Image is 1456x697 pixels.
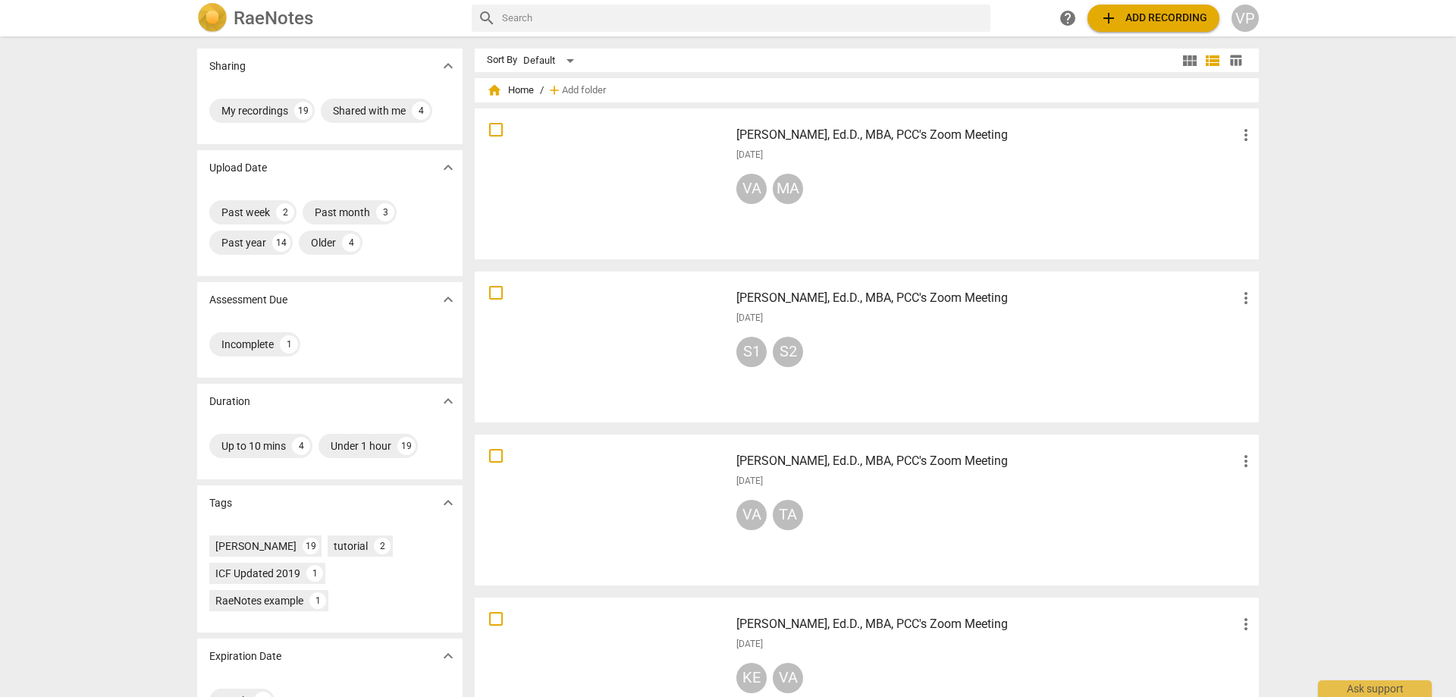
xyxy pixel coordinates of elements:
[221,337,274,352] div: Incomplete
[437,491,460,514] button: Show more
[562,85,606,96] span: Add folder
[280,335,298,353] div: 1
[547,83,562,98] span: add
[439,494,457,512] span: expand_more
[1087,5,1219,32] button: Upload
[221,438,286,454] div: Up to 10 mins
[1100,9,1207,27] span: Add recording
[303,538,319,554] div: 19
[315,205,370,220] div: Past month
[736,452,1237,470] h3: Valerie Pelan, Ed.D., MBA, PCC's Zoom Meeting
[1059,9,1077,27] span: help
[437,288,460,311] button: Show more
[292,437,310,455] div: 4
[209,58,246,74] p: Sharing
[1181,52,1199,70] span: view_module
[311,235,336,250] div: Older
[439,57,457,75] span: expand_more
[480,114,1254,254] a: [PERSON_NAME], Ed.D., MBA, PCC's Zoom Meeting[DATE]VAMA
[736,174,767,204] div: VA
[334,538,368,554] div: tutorial
[1318,680,1432,697] div: Ask support
[439,647,457,665] span: expand_more
[540,85,544,96] span: /
[736,638,763,651] span: [DATE]
[773,174,803,204] div: MA
[397,437,416,455] div: 19
[215,593,303,608] div: RaeNotes example
[294,102,312,120] div: 19
[342,234,360,252] div: 4
[437,55,460,77] button: Show more
[1237,615,1255,633] span: more_vert
[1201,49,1224,72] button: List view
[1237,452,1255,470] span: more_vert
[412,102,430,120] div: 4
[209,495,232,511] p: Tags
[221,235,266,250] div: Past year
[272,234,290,252] div: 14
[439,290,457,309] span: expand_more
[736,337,767,367] div: S1
[215,538,297,554] div: [PERSON_NAME]
[480,440,1254,580] a: [PERSON_NAME], Ed.D., MBA, PCC's Zoom Meeting[DATE]VATA
[209,394,250,410] p: Duration
[439,392,457,410] span: expand_more
[1237,289,1255,307] span: more_vert
[437,390,460,413] button: Show more
[773,337,803,367] div: S2
[736,126,1237,144] h3: Valerie Pelan, Ed.D., MBA, PCC's Zoom Meeting
[437,156,460,179] button: Show more
[773,663,803,693] div: VA
[736,289,1237,307] h3: Valerie Pelan, Ed.D., MBA, PCC's Zoom Meeting
[209,648,281,664] p: Expiration Date
[215,566,300,581] div: ICF Updated 2019
[1054,5,1081,32] a: Help
[197,3,227,33] img: Logo
[487,83,534,98] span: Home
[736,615,1237,633] h3: Valerie Pelan, Ed.D., MBA, PCC's Zoom Meeting
[480,277,1254,417] a: [PERSON_NAME], Ed.D., MBA, PCC's Zoom Meeting[DATE]S1S2
[209,160,267,176] p: Upload Date
[331,438,391,454] div: Under 1 hour
[1100,9,1118,27] span: add
[376,203,394,221] div: 3
[523,49,579,73] div: Default
[234,8,313,29] h2: RaeNotes
[221,103,288,118] div: My recordings
[197,3,460,33] a: LogoRaeNotes
[736,663,767,693] div: KE
[1232,5,1259,32] button: VP
[276,203,294,221] div: 2
[1224,49,1247,72] button: Table view
[487,55,517,66] div: Sort By
[502,6,984,30] input: Search
[1237,126,1255,144] span: more_vert
[478,9,496,27] span: search
[306,565,323,582] div: 1
[374,538,391,554] div: 2
[309,592,326,609] div: 1
[773,500,803,530] div: TA
[437,645,460,667] button: Show more
[209,292,287,308] p: Assessment Due
[1178,49,1201,72] button: Tile view
[736,312,763,325] span: [DATE]
[736,149,763,162] span: [DATE]
[1203,52,1222,70] span: view_list
[333,103,406,118] div: Shared with me
[736,500,767,530] div: VA
[736,475,763,488] span: [DATE]
[1228,53,1243,68] span: table_chart
[439,159,457,177] span: expand_more
[487,83,502,98] span: home
[221,205,270,220] div: Past week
